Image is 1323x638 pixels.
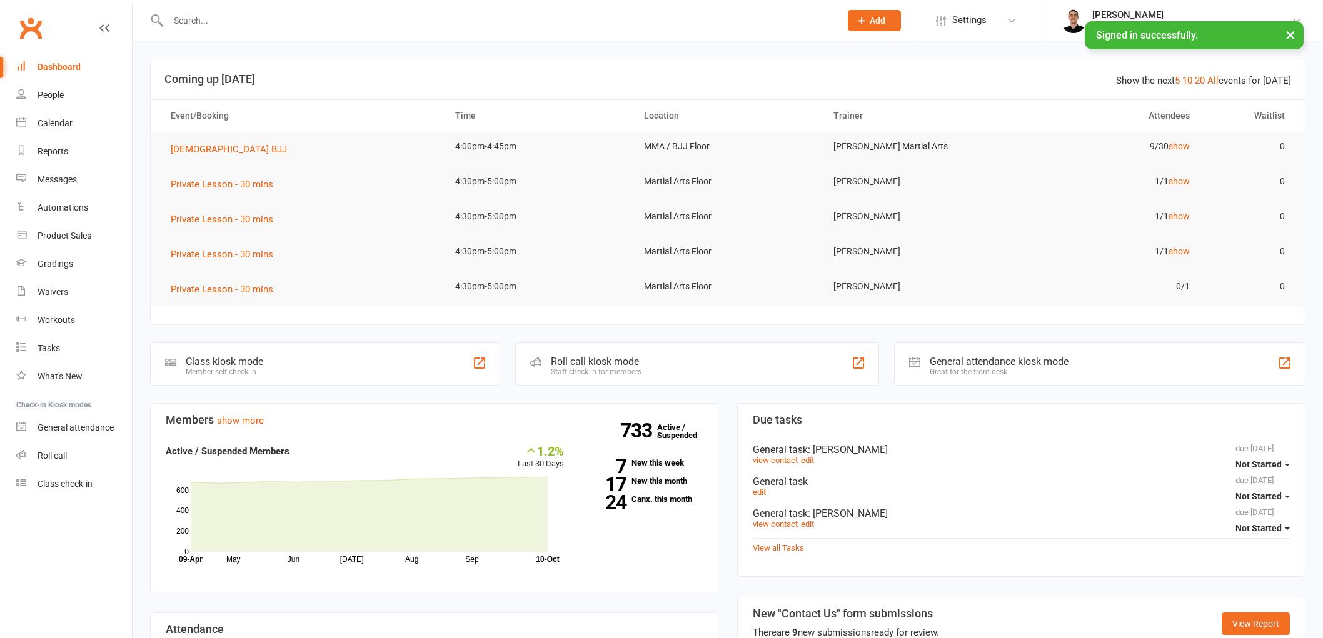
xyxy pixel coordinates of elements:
[822,167,1012,196] td: [PERSON_NAME]
[753,607,939,620] h3: New "Contact Us" form submissions
[930,367,1069,376] div: Great for the front desk
[930,356,1069,367] div: General attendance kiosk mode
[444,132,633,161] td: 4:00pm-4:45pm
[1116,73,1291,88] div: Show the next events for [DATE]
[186,367,263,376] div: Member self check-in
[753,414,1290,426] h3: Due tasks
[444,167,633,196] td: 4:30pm-5:00pm
[822,202,1012,231] td: [PERSON_NAME]
[16,53,132,81] a: Dashboard
[753,519,798,529] a: view contact
[164,12,832,29] input: Search...
[1235,485,1290,507] button: Not Started
[583,457,626,476] strong: 7
[159,100,444,132] th: Event/Booking
[952,6,987,34] span: Settings
[1175,75,1180,86] a: 5
[801,519,814,529] a: edit
[444,100,633,132] th: Time
[1012,100,1201,132] th: Attendees
[171,177,282,192] button: Private Lesson - 30 mins
[171,179,273,190] span: Private Lesson - 30 mins
[16,137,132,166] a: Reports
[753,456,798,465] a: view contact
[1012,167,1201,196] td: 1/1
[1012,237,1201,266] td: 1/1
[38,315,75,325] div: Workouts
[822,132,1012,161] td: [PERSON_NAME] Martial Arts
[38,343,60,353] div: Tasks
[164,73,1291,86] h3: Coming up [DATE]
[1235,491,1282,501] span: Not Started
[171,144,287,155] span: [DEMOGRAPHIC_DATA] BJJ
[38,174,77,184] div: Messages
[186,356,263,367] div: Class kiosk mode
[1169,176,1190,186] a: show
[822,100,1012,132] th: Trainer
[38,259,73,269] div: Gradings
[444,272,633,301] td: 4:30pm-5:00pm
[1201,202,1295,231] td: 0
[38,90,64,100] div: People
[1207,75,1219,86] a: All
[753,507,1290,519] div: General task
[633,272,822,301] td: Martial Arts Floor
[38,231,91,241] div: Product Sales
[1195,75,1205,86] a: 20
[583,477,703,485] a: 17New this month
[848,10,901,31] button: Add
[171,212,282,227] button: Private Lesson - 30 mins
[444,202,633,231] td: 4:30pm-5:00pm
[620,421,657,440] strong: 733
[583,493,626,512] strong: 24
[1012,132,1201,161] td: 9/30
[1201,167,1295,196] td: 0
[166,446,289,457] strong: Active / Suspended Members
[1279,21,1302,48] button: ×
[1096,29,1198,41] span: Signed in successfully.
[16,166,132,194] a: Messages
[217,415,264,426] a: show more
[38,287,68,297] div: Waivers
[38,371,83,381] div: What's New
[1201,272,1295,301] td: 0
[171,249,273,260] span: Private Lesson - 30 mins
[1222,612,1290,635] a: View Report
[1169,211,1190,221] a: show
[16,442,132,470] a: Roll call
[753,543,804,552] a: View all Tasks
[171,142,296,157] button: [DEMOGRAPHIC_DATA] BJJ
[753,444,1290,456] div: General task
[633,132,822,161] td: MMA / BJJ Floor
[1201,132,1295,161] td: 0
[518,444,564,457] div: 1.2%
[16,194,132,222] a: Automations
[171,282,282,297] button: Private Lesson - 30 mins
[518,444,564,471] div: Last 30 Days
[16,250,132,278] a: Gradings
[16,414,132,442] a: General attendance kiosk mode
[583,495,703,503] a: 24Canx. this month
[1235,517,1290,539] button: Not Started
[801,456,814,465] a: edit
[171,214,273,225] span: Private Lesson - 30 mins
[16,278,132,306] a: Waivers
[551,367,641,376] div: Staff check-in for members
[792,627,798,638] strong: 9
[808,507,888,519] span: : [PERSON_NAME]
[16,334,132,362] a: Tasks
[753,487,766,497] a: edit
[1169,141,1190,151] a: show
[1201,100,1295,132] th: Waitlist
[1235,523,1282,533] span: Not Started
[1235,459,1282,469] span: Not Started
[1092,21,1292,32] div: [PERSON_NAME] Martial Arts and Fitness Academy
[1012,272,1201,301] td: 0/1
[657,414,712,449] a: 733Active / Suspended
[166,623,703,636] h3: Attendance
[16,362,132,391] a: What's New
[38,422,114,432] div: General attendance
[171,284,273,295] span: Private Lesson - 30 mins
[753,476,1290,487] div: General task
[822,237,1012,266] td: [PERSON_NAME]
